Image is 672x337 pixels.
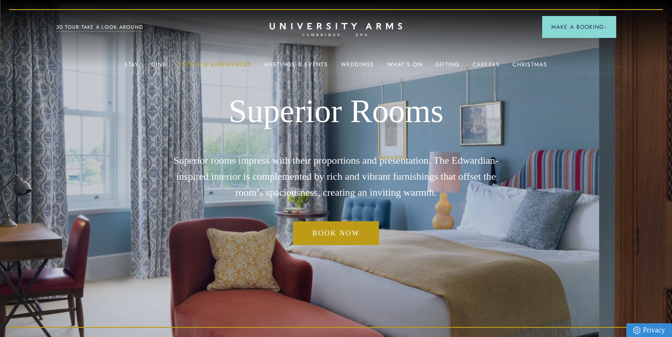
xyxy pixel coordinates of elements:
a: Weddings [341,61,374,73]
a: Dine [151,61,166,73]
a: Stay [124,61,139,73]
h1: Superior Rooms [168,92,504,131]
a: Gifting [435,61,460,73]
a: Christmas [512,61,547,73]
a: Offers & Experiences [179,61,251,73]
a: Meetings & Events [264,61,328,73]
p: Superior rooms impress with their proportions and presentation. The Edwardian-inspired interior i... [168,152,504,201]
a: Home [270,23,402,37]
button: Make a BookingArrow icon [542,16,616,38]
img: Privacy [633,326,640,334]
a: Privacy [626,323,672,337]
a: 3D TOUR:TAKE A LOOK AROUND [56,23,144,32]
a: Book now [293,221,379,245]
a: What's On [387,61,422,73]
img: Arrow icon [604,26,607,29]
a: Careers [473,61,500,73]
span: Make a Booking [551,23,607,31]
